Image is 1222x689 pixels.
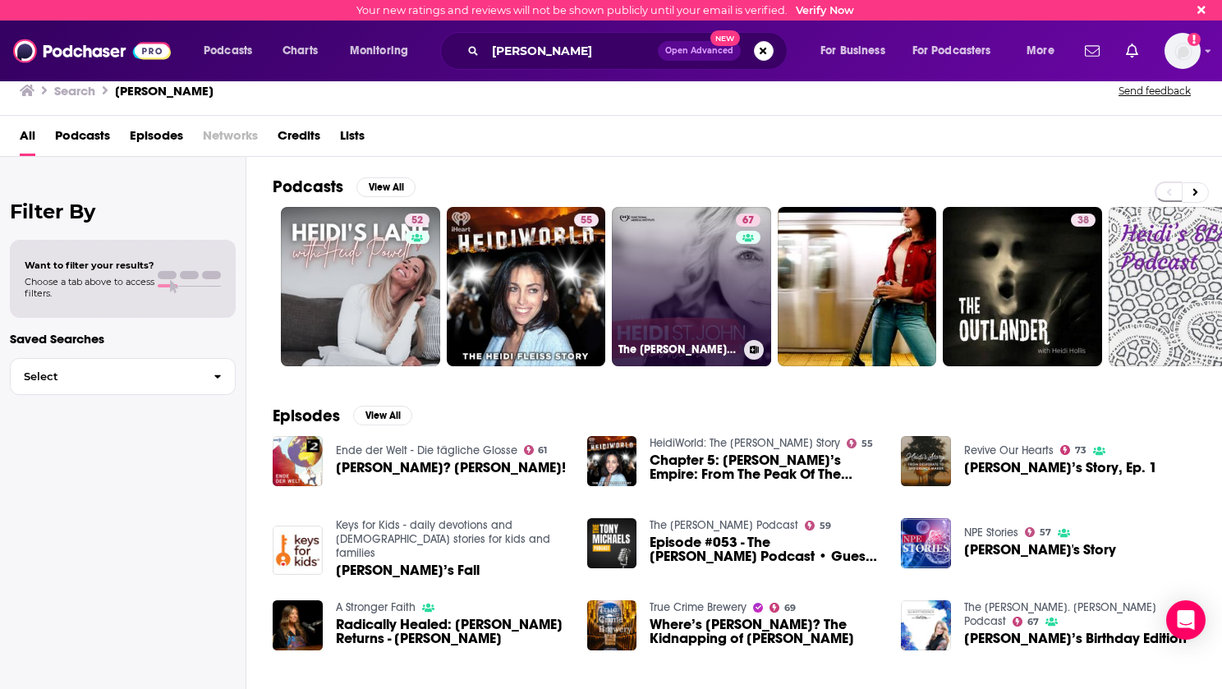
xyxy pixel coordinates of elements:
[964,443,1054,457] a: Revive Our Hearts
[587,518,637,568] img: Episode #053 - The Tony Michaels Podcast • Guest: Heidi Cuda @Heidi_Cuda
[612,207,771,366] a: 67The [PERSON_NAME]. [PERSON_NAME] Podcast
[1025,527,1051,537] a: 57
[405,214,430,227] a: 52
[485,38,658,64] input: Search podcasts, credits, & more...
[964,461,1157,475] span: [PERSON_NAME]’s Story, Ep. 1
[964,543,1116,557] a: Heidi's Story
[742,213,754,229] span: 67
[912,39,991,62] span: For Podcasters
[273,177,416,197] a: PodcastsView All
[55,122,110,156] a: Podcasts
[1188,33,1201,46] svg: Email not verified
[1165,33,1201,69] span: Logged in as kimmiveritas
[20,122,35,156] span: All
[618,342,737,356] h3: The [PERSON_NAME]. [PERSON_NAME] Podcast
[336,461,566,475] span: [PERSON_NAME]? [PERSON_NAME]!
[10,331,236,347] p: Saved Searches
[524,445,548,455] a: 61
[1165,33,1201,69] img: User Profile
[1060,445,1086,455] a: 73
[336,443,517,457] a: Ende der Welt - Die tägliche Glosse
[1166,600,1206,640] div: Open Intercom Messenger
[784,604,796,612] span: 69
[710,30,740,46] span: New
[336,518,550,560] a: Keys for Kids - daily devotions and Bible stories for kids and families
[964,632,1187,645] span: [PERSON_NAME]’s Birthday Edition
[192,38,273,64] button: open menu
[1040,529,1051,536] span: 57
[581,213,592,229] span: 55
[901,518,951,568] img: Heidi's Story
[1114,84,1196,98] button: Send feedback
[650,618,881,645] span: Where’s [PERSON_NAME]? The Kidnapping of [PERSON_NAME]
[278,122,320,156] span: Credits
[809,38,906,64] button: open menu
[901,436,951,486] img: Heidi’s Story, Ep. 1
[964,600,1156,628] a: The Heidi St. John Podcast
[1078,37,1106,65] a: Show notifications dropdown
[411,213,423,229] span: 52
[356,177,416,197] button: View All
[943,207,1102,366] a: 38
[447,207,606,366] a: 55
[658,41,741,61] button: Open AdvancedNew
[650,535,881,563] span: Episode #053 - The [PERSON_NAME] Podcast • Guest: [PERSON_NAME] @Heidi_Cuda
[273,436,323,486] img: Heidi? Heidi!
[54,83,95,99] h3: Search
[1077,213,1089,229] span: 38
[902,38,1015,64] button: open menu
[820,39,885,62] span: For Business
[25,260,154,271] span: Want to filter your results?
[25,276,154,299] span: Choose a tab above to access filters.
[456,32,803,70] div: Search podcasts, credits, & more...
[736,214,760,227] a: 67
[538,447,547,454] span: 61
[273,526,323,576] img: Heidi’s Fall
[587,600,637,650] img: Where’s Heidi? The Kidnapping of Heidi Allen
[861,440,873,448] span: 55
[1013,617,1039,627] a: 67
[340,122,365,156] a: Lists
[336,461,566,475] a: Heidi? Heidi!
[273,406,340,426] h2: Episodes
[1165,33,1201,69] button: Show profile menu
[10,200,236,223] h2: Filter By
[574,214,599,227] a: 55
[338,38,430,64] button: open menu
[964,526,1018,540] a: NPE Stories
[587,436,637,486] img: Chapter 5: Heidi’s Empire: From The Peak Of The Hollywood Hills To The Pits Of Despair (1992) Hei...
[203,122,258,156] span: Networks
[130,122,183,156] span: Episodes
[805,521,831,531] a: 59
[336,618,567,645] a: Radically Healed: Heidi Returns - Heidi
[11,371,200,382] span: Select
[204,39,252,62] span: Podcasts
[650,436,840,450] a: HeidiWorld: The Heidi Fleiss Story
[273,600,323,650] img: Radically Healed: Heidi Returns - Heidi
[769,603,796,613] a: 69
[1027,39,1054,62] span: More
[273,406,412,426] a: EpisodesView All
[336,600,416,614] a: A Stronger Faith
[650,453,881,481] span: Chapter 5: [PERSON_NAME]’s Empire: From The Peak Of The [GEOGRAPHIC_DATA] To The Pits Of Despair ...
[350,39,408,62] span: Monitoring
[13,35,171,67] img: Podchaser - Follow, Share and Rate Podcasts
[356,4,854,16] div: Your new ratings and reviews will not be shown publicly until your email is verified.
[1027,618,1039,626] span: 67
[964,543,1116,557] span: [PERSON_NAME]'s Story
[1015,38,1075,64] button: open menu
[281,207,440,366] a: 52
[336,563,480,577] span: [PERSON_NAME]’s Fall
[847,439,873,448] a: 55
[964,461,1157,475] a: Heidi’s Story, Ep. 1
